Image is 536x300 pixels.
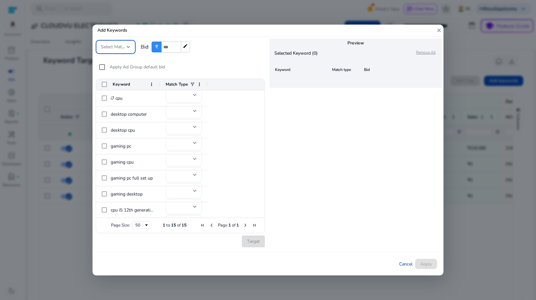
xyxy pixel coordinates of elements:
[416,50,442,57] p: Remove All
[111,127,135,133] span: desktop cpu
[252,223,257,228] div: Last Page
[93,25,268,36] h5: Add Keywords
[275,67,290,72] span: Keyword
[436,25,442,36] mat-icon: close
[243,223,248,228] div: Next Page
[152,42,161,52] span: ₹
[399,261,413,267] span: Cancel
[132,221,151,229] div: Page Size
[111,143,131,149] span: gaming pc
[110,64,165,70] span: Apply Ad Group default bid
[111,111,147,117] span: desktop computer
[270,50,356,57] p: Selected Keyword (0)
[332,67,351,72] span: Match type
[183,43,188,49] mat-icon: edit
[111,159,134,165] span: gaming cpu
[113,81,130,87] span: Keyword
[209,223,214,228] div: Previous Page
[101,44,137,50] span: Select Match Type
[270,41,442,46] h5: Preview
[200,223,205,228] div: First Page
[141,44,148,50] h4: Bid
[135,222,144,228] div: 50
[111,175,153,181] span: gaming pc full set up
[111,191,143,197] span: gaming desktop
[166,81,188,87] span: Match Type
[111,95,123,101] span: i7 cpu
[364,67,370,72] span: Bid
[111,207,155,213] span: cpu i5 12th generation
[397,259,415,269] button: Cancel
